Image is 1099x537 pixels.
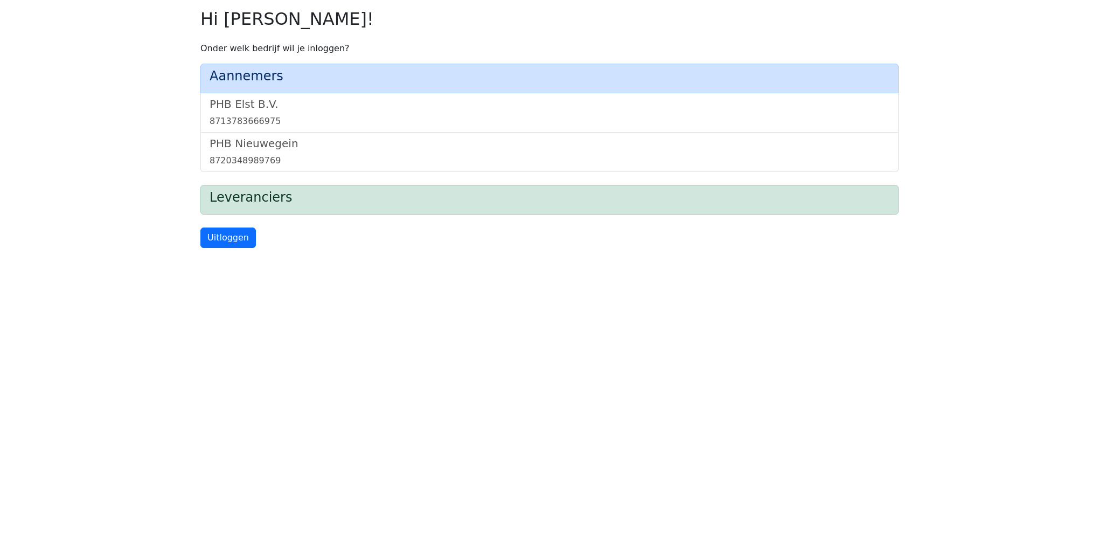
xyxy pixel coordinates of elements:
[200,9,899,29] h2: Hi [PERSON_NAME]!
[210,137,889,167] a: PHB Nieuwegein8720348989769
[200,228,256,248] a: Uitloggen
[210,154,889,167] div: 8720348989769
[200,42,899,55] p: Onder welk bedrijf wil je inloggen?
[210,98,889,128] a: PHB Elst B.V.8713783666975
[210,68,889,84] h4: Aannemers
[210,115,889,128] div: 8713783666975
[210,137,889,150] h5: PHB Nieuwegein
[210,98,889,111] h5: PHB Elst B.V.
[210,190,889,205] h4: Leveranciers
